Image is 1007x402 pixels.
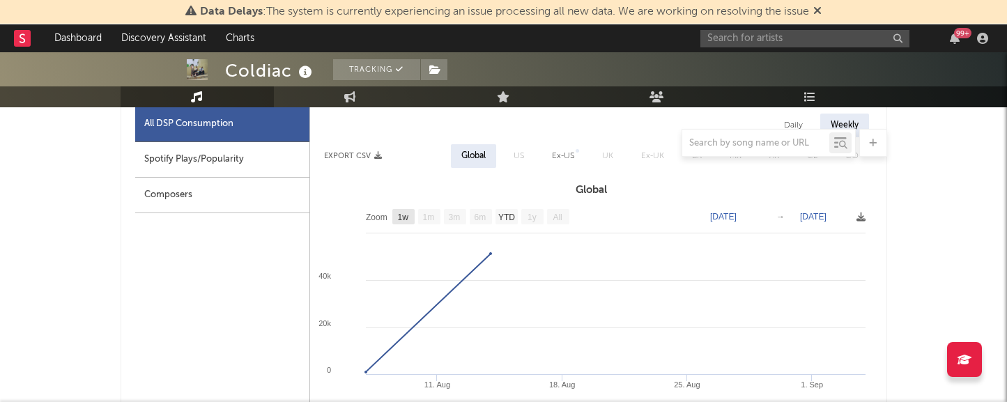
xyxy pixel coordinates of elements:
text: 18. Aug [549,380,575,389]
text: 11. Aug [424,380,449,389]
text: Zoom [366,212,387,222]
span: Dismiss [813,6,822,17]
span: : The system is currently experiencing an issue processing all new data. We are working on resolv... [200,6,809,17]
div: Weekly [820,114,869,137]
text: 0 [326,366,330,374]
button: 99+ [950,33,960,44]
div: Composers [135,178,309,213]
text: 40k [318,272,331,280]
text: → [776,212,785,222]
a: Dashboard [45,24,112,52]
button: Tracking [333,59,420,80]
text: 3m [448,212,460,222]
text: 6m [474,212,486,222]
text: [DATE] [800,212,827,222]
text: [DATE] [710,212,737,222]
text: YTD [498,212,514,222]
text: 1w [397,212,408,222]
div: Coldiac [225,59,316,82]
div: Spotify Plays/Popularity [135,142,309,178]
div: All DSP Consumption [135,107,309,142]
h3: Global [310,182,873,199]
a: Discovery Assistant [112,24,216,52]
text: 1y [528,212,537,222]
span: Data Delays [200,6,263,17]
text: 1m [422,212,434,222]
div: 99 + [954,28,971,38]
text: All [553,212,562,222]
a: Charts [216,24,264,52]
text: 25. Aug [674,380,700,389]
input: Search by song name or URL [682,138,829,149]
input: Search for artists [700,30,909,47]
text: 20k [318,319,331,327]
div: All DSP Consumption [144,116,233,132]
div: Daily [774,114,813,137]
text: 1. Sep [801,380,823,389]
